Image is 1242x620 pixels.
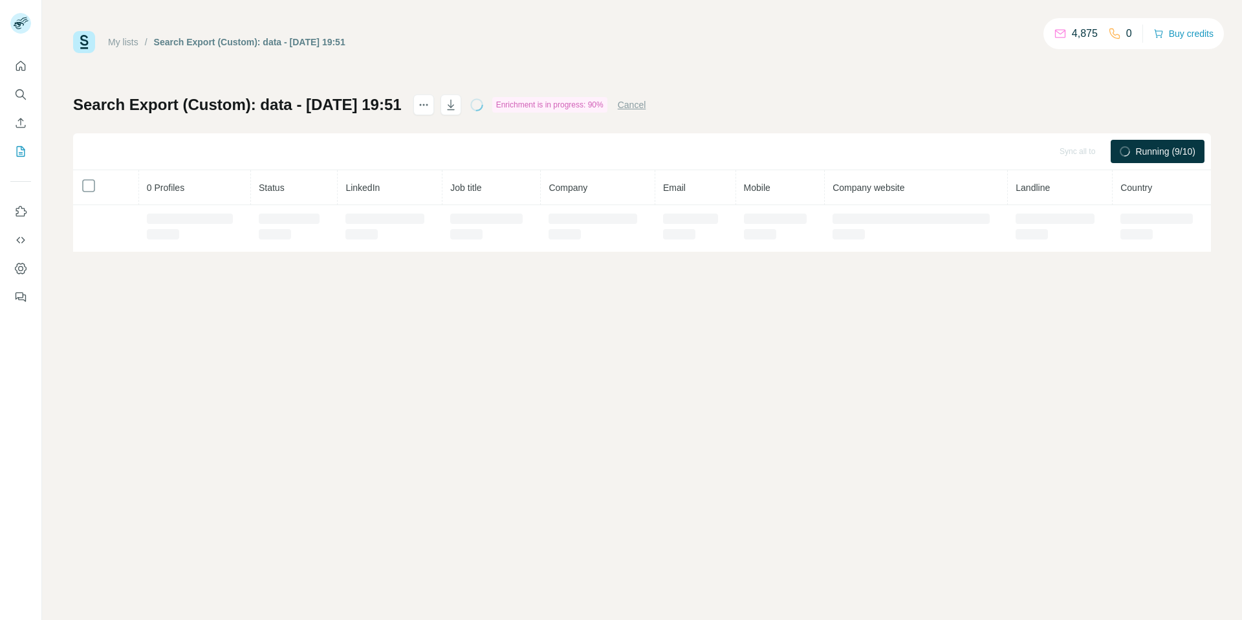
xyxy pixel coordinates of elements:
[450,183,481,193] span: Job title
[1072,26,1098,41] p: 4,875
[413,94,434,115] button: actions
[345,183,380,193] span: LinkedIn
[145,36,147,49] li: /
[663,183,686,193] span: Email
[549,183,587,193] span: Company
[10,83,31,106] button: Search
[10,54,31,78] button: Quick start
[10,285,31,309] button: Feedback
[73,94,402,115] h1: Search Export (Custom): data - [DATE] 19:51
[73,31,95,53] img: Surfe Logo
[10,111,31,135] button: Enrich CSV
[1135,145,1195,158] span: Running (9/10)
[259,183,285,193] span: Status
[154,36,345,49] div: Search Export (Custom): data - [DATE] 19:51
[1016,183,1050,193] span: Landline
[10,200,31,223] button: Use Surfe on LinkedIn
[1153,25,1214,43] button: Buy credits
[618,98,646,111] button: Cancel
[147,183,184,193] span: 0 Profiles
[10,140,31,163] button: My lists
[492,97,607,113] div: Enrichment is in progress: 90%
[833,183,904,193] span: Company website
[10,228,31,252] button: Use Surfe API
[1120,183,1152,193] span: Country
[10,257,31,280] button: Dashboard
[108,37,138,47] a: My lists
[744,183,770,193] span: Mobile
[1126,26,1132,41] p: 0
